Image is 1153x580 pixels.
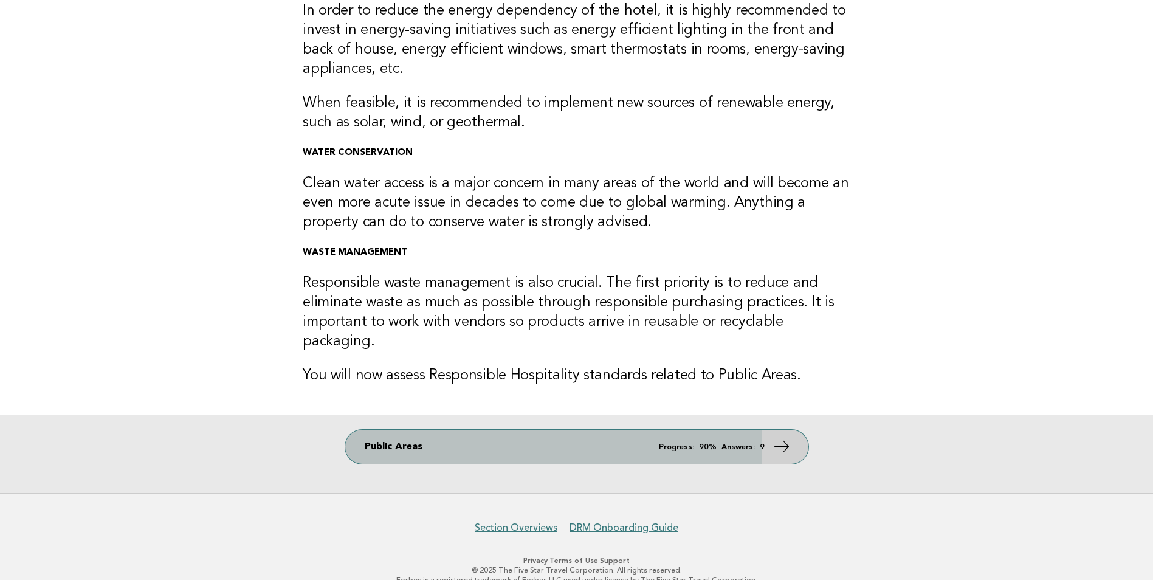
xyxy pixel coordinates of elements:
[205,556,949,565] p: · ·
[760,443,765,451] strong: 9
[699,443,717,451] strong: 90%
[205,565,949,575] p: © 2025 The Five Star Travel Corporation. All rights reserved.
[345,430,808,464] a: Public Areas Progress: 90% Answers: 9
[523,556,548,565] a: Privacy
[303,1,850,79] h3: In order to reduce the energy dependency of the hotel, it is highly recommended to invest in ener...
[303,274,850,351] h3: Responsible waste management is also crucial. The first priority is to reduce and eliminate waste...
[303,248,407,257] strong: WASTE MANAGEMENT
[600,556,630,565] a: Support
[570,522,678,534] a: DRM Onboarding Guide
[659,443,694,451] em: Progress:
[475,522,557,534] a: Section Overviews
[303,366,850,385] h3: You will now assess Responsible Hospitality standards related to Public Areas.
[549,556,598,565] a: Terms of Use
[303,148,413,157] strong: WATER CONSERVATION
[721,443,755,451] em: Answers:
[303,94,850,133] h3: When feasible, it is recommended to implement new sources of renewable energy, such as solar, win...
[303,174,850,232] h3: Clean water access is a major concern in many areas of the world and will become an even more acu...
